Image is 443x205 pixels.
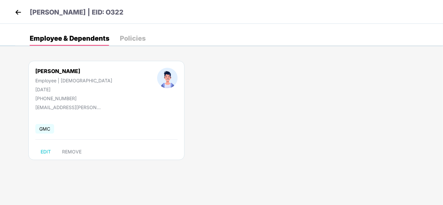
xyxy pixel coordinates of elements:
div: Employee & Dependents [30,35,109,42]
span: GMC [35,124,54,134]
p: [PERSON_NAME] | EID: O322 [30,7,123,18]
button: EDIT [35,146,56,157]
img: profileImage [157,68,178,88]
div: [EMAIL_ADDRESS][PERSON_NAME][PERSON_NAME] [35,104,101,110]
span: REMOVE [62,149,82,154]
div: Policies [120,35,146,42]
button: REMOVE [57,146,87,157]
div: [DATE] [35,87,112,92]
span: EDIT [41,149,51,154]
div: [PERSON_NAME] [35,68,112,74]
div: Employee | [DEMOGRAPHIC_DATA] [35,78,112,83]
div: [PHONE_NUMBER] [35,96,112,101]
img: back [13,7,23,17]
